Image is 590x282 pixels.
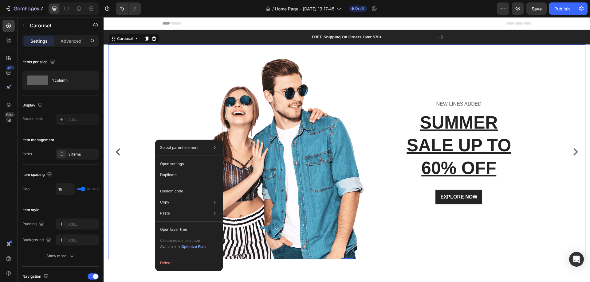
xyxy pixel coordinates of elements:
iframe: Design area [104,17,590,282]
span: Draft [355,6,364,11]
p: Paste [160,211,170,216]
button: Show more [22,250,99,261]
p: Advanced [61,38,81,44]
div: Carousel [12,19,30,24]
div: Sneak peek [22,116,43,122]
div: Item management [22,137,54,143]
p: SUMMER SALE UP TO 60% OFF [286,94,425,162]
div: Show more [46,253,75,259]
div: Item spacing [22,171,53,179]
p: Open layer tree [160,227,187,232]
div: Open Intercom Messenger [569,252,584,267]
div: Background [22,236,52,244]
button: Optimize Plan [181,244,206,250]
div: Display [22,101,44,110]
div: Items per slide [22,58,56,66]
button: Publish [549,2,575,15]
button: 7 [2,2,46,15]
div: Order [22,151,33,157]
input: Auto [56,183,74,195]
div: 450 [6,65,15,70]
button: Save [526,2,547,15]
div: Publish [554,6,570,12]
div: Optimize Plan [181,244,206,249]
button: EXPLORE NOW [332,172,379,187]
button: Carousel Next Arrow [467,130,477,140]
p: Select parent element [160,145,199,150]
span: Home Page - [DATE] 13:17:45 [275,6,334,12]
p: Custom code [160,188,183,194]
div: Undo/Redo [116,2,141,15]
div: Beta [5,112,15,117]
p: Open settings [160,161,184,167]
p: NEW LINES ADDED [286,83,425,91]
button: Delete [158,257,220,268]
p: 7 [40,5,43,12]
span: / [272,6,274,12]
p: Duplicate [160,172,177,178]
p: Settings [30,38,48,44]
div: EXPLORE NOW [337,176,374,183]
div: Padding [22,220,45,228]
div: 1 column [52,73,90,87]
div: Add... [68,238,97,243]
div: Item style [22,207,39,213]
span: Save [532,6,542,11]
div: Add... [68,222,97,227]
p: Carousel [30,22,82,29]
p: Create new interaction [160,238,206,244]
div: Gap [22,186,29,192]
div: 3 items [68,152,97,157]
p: Copy [160,199,169,205]
div: Navigation [22,272,50,281]
span: Available in [160,244,180,249]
